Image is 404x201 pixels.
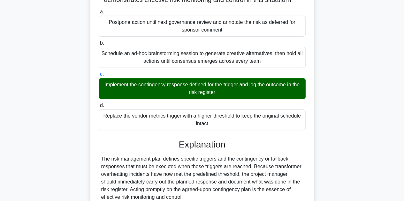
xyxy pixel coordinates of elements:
[99,78,306,99] div: Implement the contingency response defined for the trigger and log the outcome in the risk register
[99,47,306,68] div: Schedule an ad-hoc brainstorming session to generate creative alternatives, then hold all actions...
[103,139,302,150] h3: Explanation
[99,109,306,130] div: Replace the vendor metrics trigger with a higher threshold to keep the original schedule intact
[100,40,104,46] span: b.
[100,103,104,108] span: d.
[100,71,104,77] span: c.
[99,16,306,37] div: Postpone action until next governance review and annotate the risk as deferred for sponsor comment
[100,9,104,14] span: a.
